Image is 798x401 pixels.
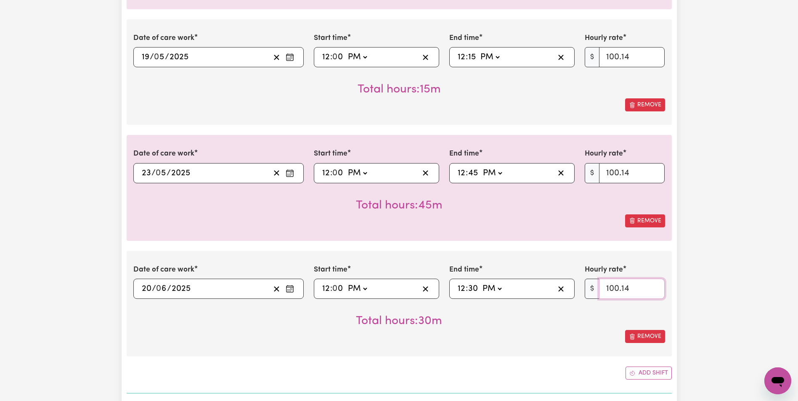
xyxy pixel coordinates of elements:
label: Hourly rate [585,33,623,44]
input: -- [333,167,344,179]
span: Total hours worked: 45 minutes [356,200,443,211]
input: -- [468,51,476,63]
span: : [330,169,332,178]
span: / [167,169,171,178]
input: -- [457,51,466,63]
input: -- [468,282,478,295]
button: Clear date [270,282,283,295]
input: -- [333,51,344,63]
input: -- [156,282,167,295]
input: ---- [169,51,189,63]
button: Remove this shift [625,330,665,343]
input: -- [322,167,330,179]
span: : [466,284,468,293]
span: 0 [332,169,337,177]
span: 0 [154,53,159,61]
button: Enter the date of care work [283,282,297,295]
input: -- [141,167,151,179]
span: $ [585,163,599,183]
label: Date of care work [133,33,194,44]
label: Hourly rate [585,264,623,275]
span: 0 [332,53,337,61]
span: / [152,284,156,293]
button: Remove this shift [625,98,665,111]
input: -- [156,167,167,179]
span: / [151,169,156,178]
span: $ [585,47,599,67]
span: Total hours worked: 15 minutes [358,84,441,95]
input: -- [457,282,466,295]
input: -- [468,167,479,179]
span: 0 [156,285,161,293]
span: : [330,53,332,62]
label: Start time [314,148,347,159]
label: Date of care work [133,264,194,275]
input: -- [141,282,152,295]
input: -- [333,282,344,295]
button: Enter the date of care work [283,167,297,179]
span: : [466,53,468,62]
button: Clear date [270,167,283,179]
label: End time [449,264,479,275]
label: Hourly rate [585,148,623,159]
span: / [165,53,169,62]
input: ---- [171,282,191,295]
label: Start time [314,264,347,275]
input: -- [322,51,330,63]
input: -- [154,51,165,63]
label: End time [449,148,479,159]
label: Date of care work [133,148,194,159]
span: / [167,284,171,293]
span: 0 [156,169,161,177]
button: Add another shift [626,367,672,380]
span: : [330,284,332,293]
span: : [466,169,468,178]
button: Clear date [270,51,283,63]
button: Enter the date of care work [283,51,297,63]
iframe: Button to launch messaging window [764,367,791,394]
input: -- [141,51,150,63]
label: Start time [314,33,347,44]
input: ---- [171,167,191,179]
span: Total hours worked: 30 minutes [356,315,442,327]
input: -- [457,167,466,179]
button: Remove this shift [625,214,665,227]
span: / [150,53,154,62]
span: $ [585,279,599,299]
span: 0 [332,285,337,293]
label: End time [449,33,479,44]
input: -- [322,282,330,295]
